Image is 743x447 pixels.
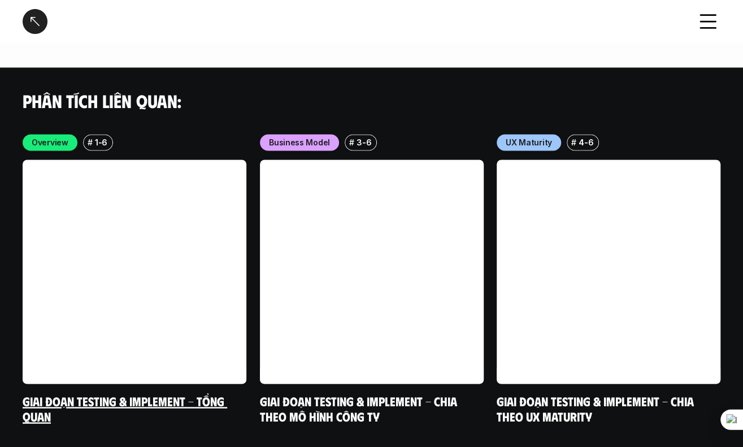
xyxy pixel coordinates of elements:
p: 4-6 [579,136,593,148]
a: Giai đoạn Testing & Implement - Chia theo UX Maturity [497,393,697,424]
h6: # [88,138,93,147]
h6: # [349,138,354,147]
p: 3-6 [357,136,371,148]
p: Overview [32,136,68,148]
p: Business Model [269,136,330,148]
h6: # [571,138,576,147]
a: Giai đoạn Testing & Implement - Tổng quan [23,393,227,424]
a: Giai đoạn Testing & Implement - Chia theo mô hình công ty [260,393,460,424]
p: 1-6 [95,136,107,148]
p: UX Maturity [506,136,552,148]
h4: Phân tích liên quan: [23,90,720,111]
